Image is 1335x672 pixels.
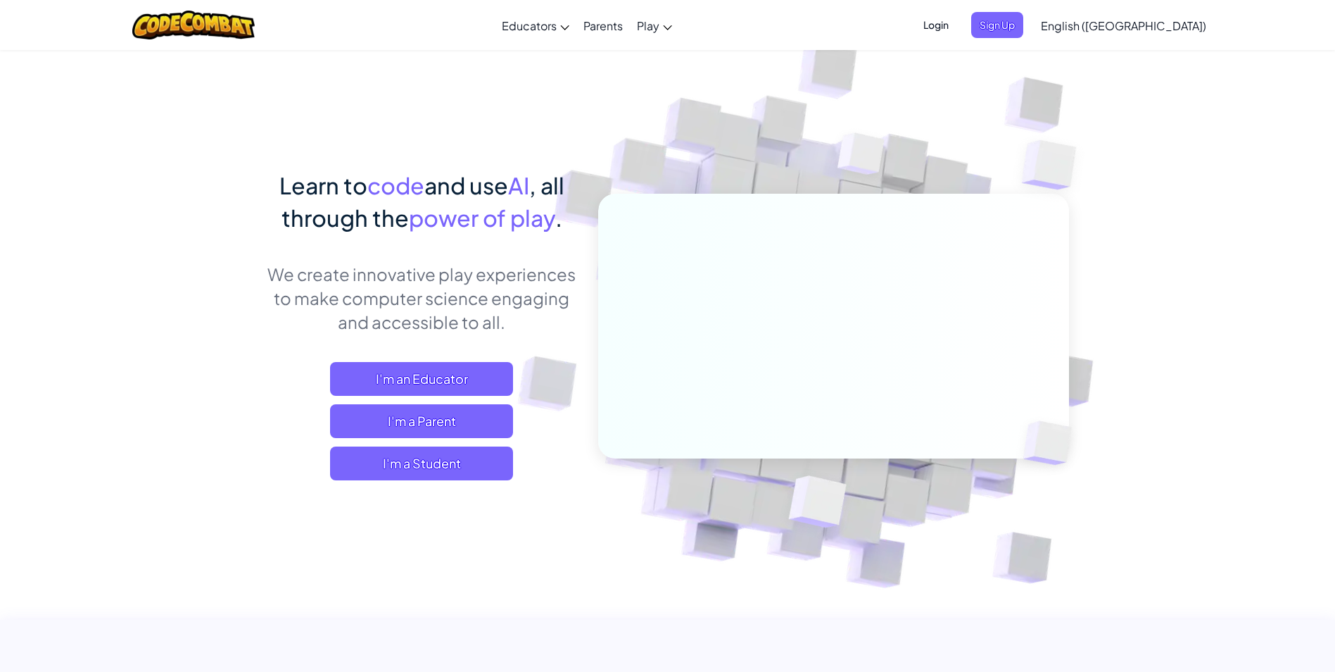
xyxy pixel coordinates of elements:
span: English ([GEOGRAPHIC_DATA]) [1041,18,1206,33]
img: Overlap cubes [811,105,912,210]
span: . [555,204,562,232]
span: Educators [502,18,557,33]
button: Sign Up [971,12,1023,38]
img: Overlap cubes [994,106,1115,225]
a: I'm a Parent [330,404,513,438]
span: Play [637,18,659,33]
button: Login [915,12,957,38]
a: Parents [576,6,630,44]
a: Play [630,6,679,44]
a: English ([GEOGRAPHIC_DATA]) [1034,6,1213,44]
a: Educators [495,6,576,44]
span: Learn to [279,171,367,199]
span: power of play [409,204,555,232]
img: Overlap cubes [754,446,880,563]
span: and use [424,171,508,199]
img: Overlap cubes [999,392,1105,494]
a: I'm an Educator [330,362,513,396]
span: AI [508,171,529,199]
p: We create innovative play experiences to make computer science engaging and accessible to all. [267,262,577,334]
span: code [367,171,424,199]
button: I'm a Student [330,447,513,480]
img: CodeCombat logo [132,11,255,39]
